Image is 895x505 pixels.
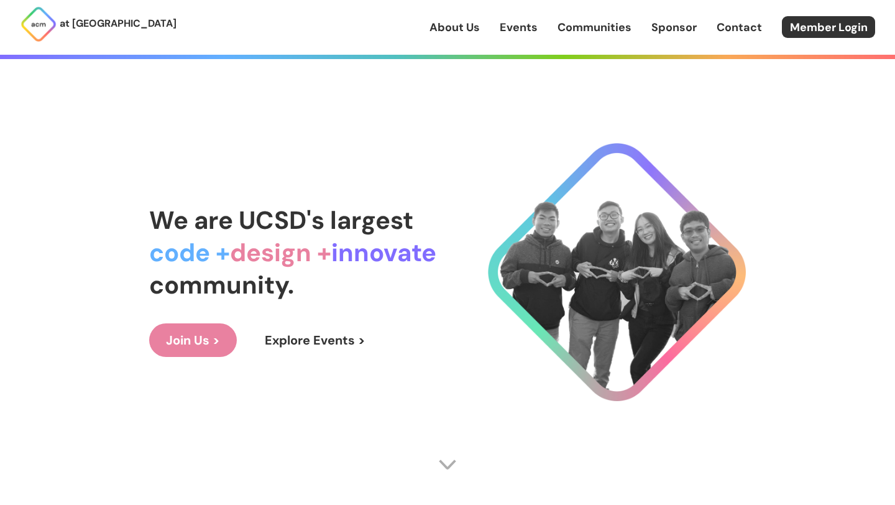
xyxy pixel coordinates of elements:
a: Communities [558,19,631,35]
a: About Us [429,19,480,35]
a: Join Us > [149,323,237,357]
img: ACM Logo [20,6,57,43]
a: Sponsor [651,19,697,35]
a: Events [500,19,538,35]
a: Explore Events > [248,323,382,357]
img: Scroll Arrow [438,455,457,474]
a: Contact [717,19,762,35]
a: Member Login [782,16,875,38]
p: at [GEOGRAPHIC_DATA] [60,16,177,32]
span: design + [230,236,331,269]
span: community. [149,269,294,301]
span: innovate [331,236,436,269]
span: We are UCSD's largest [149,204,413,236]
a: at [GEOGRAPHIC_DATA] [20,6,177,43]
img: Cool Logo [488,143,746,401]
span: code + [149,236,230,269]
